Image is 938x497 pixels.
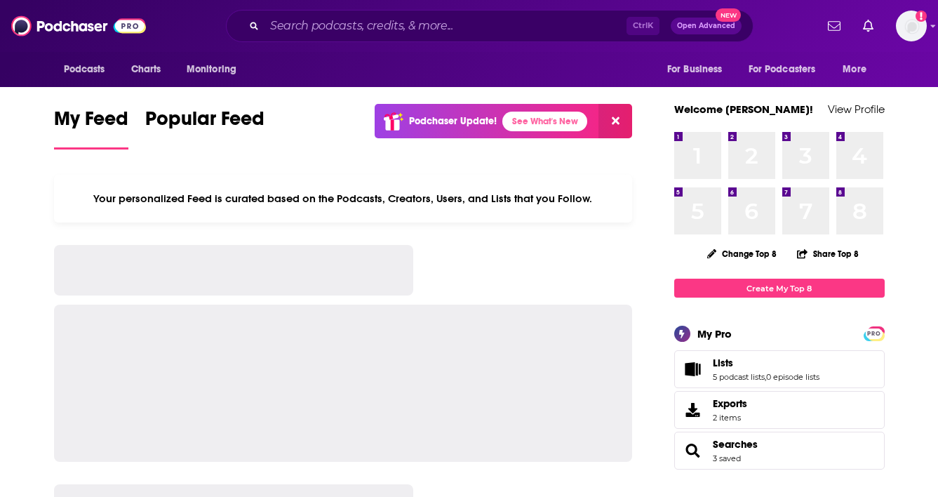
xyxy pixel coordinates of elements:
a: Charts [122,56,170,83]
span: , [765,372,766,382]
span: Exports [713,397,747,410]
span: Logged in as serenadekryger [896,11,927,41]
a: 3 saved [713,453,741,463]
span: Popular Feed [145,107,264,139]
a: PRO [866,328,883,338]
img: Podchaser - Follow, Share and Rate Podcasts [11,13,146,39]
span: For Podcasters [749,60,816,79]
button: open menu [739,56,836,83]
a: View Profile [828,102,885,116]
div: My Pro [697,327,732,340]
a: Show notifications dropdown [822,14,846,38]
button: Share Top 8 [796,240,859,267]
a: Exports [674,391,885,429]
a: Show notifications dropdown [857,14,879,38]
button: open menu [657,56,740,83]
a: Lists [713,357,819,369]
input: Search podcasts, credits, & more... [264,15,627,37]
span: Charts [131,60,161,79]
div: Your personalized Feed is curated based on the Podcasts, Creators, Users, and Lists that you Follow. [54,175,633,223]
a: Searches [679,441,707,460]
a: Searches [713,438,758,451]
a: Popular Feed [145,107,264,150]
a: 0 episode lists [766,372,819,382]
span: Podcasts [64,60,105,79]
button: Show profile menu [896,11,927,41]
span: Open Advanced [677,22,735,29]
span: More [843,60,866,79]
span: Monitoring [187,60,236,79]
span: Searches [674,432,885,470]
button: open menu [177,56,255,83]
button: open menu [54,56,123,83]
a: See What's New [502,112,587,131]
div: Search podcasts, credits, & more... [226,10,753,42]
a: My Feed [54,107,128,150]
a: Create My Top 8 [674,279,885,298]
span: Lists [713,357,733,369]
button: Change Top 8 [699,245,786,263]
a: Lists [679,359,707,379]
span: Exports [679,400,707,420]
img: User Profile [896,11,927,41]
a: 5 podcast lists [713,372,765,382]
span: For Business [667,60,723,79]
span: 2 items [713,413,747,423]
span: New [716,8,741,22]
span: Ctrl K [627,17,659,35]
span: My Feed [54,107,128,139]
svg: Add a profile image [916,11,927,22]
button: Open AdvancedNew [671,18,742,34]
button: open menu [833,56,884,83]
p: Podchaser Update! [409,115,497,127]
span: Lists [674,350,885,388]
a: Welcome [PERSON_NAME]! [674,102,813,116]
span: PRO [866,329,883,339]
